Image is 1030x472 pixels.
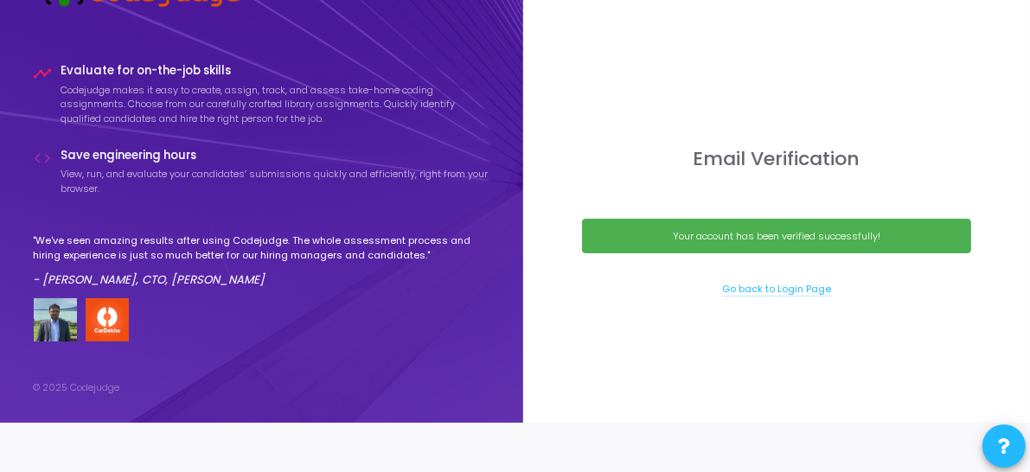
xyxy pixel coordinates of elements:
p: View, run, and evaluate your candidates’ submissions quickly and efficiently, right from your bro... [61,167,490,195]
i: timeline [34,64,53,83]
img: company-logo [86,298,129,341]
p: Codejudge makes it easy to create, assign, track, and assess take-home coding assignments. Choose... [61,83,490,126]
h4: Save engineering hours [61,149,490,163]
div: Your account has been verified successfully! [602,229,951,244]
i: code [34,149,53,168]
em: - [PERSON_NAME], CTO, [PERSON_NAME] [34,271,265,288]
div: © 2025 Codejudge [34,380,120,395]
h4: Evaluate for on-the-job skills [61,64,490,78]
h3: Email Verification [582,148,971,170]
p: "We've seen amazing results after using Codejudge. The whole assessment process and hiring experi... [34,233,490,262]
img: user image [34,298,77,341]
a: Go back to Login Page [722,282,831,297]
